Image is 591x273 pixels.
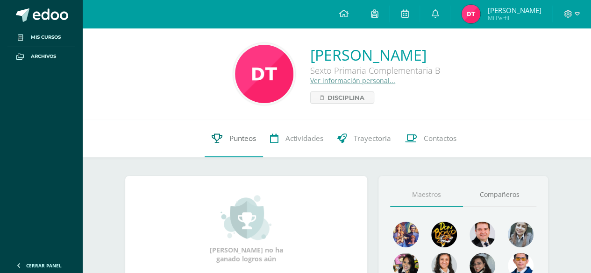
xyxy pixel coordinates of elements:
[31,34,61,41] span: Mis cursos
[470,222,495,247] img: 79570d67cb4e5015f1d97fde0ec62c05.png
[398,120,463,157] a: Contactos
[390,183,463,207] a: Maestros
[229,133,256,143] span: Punteos
[26,262,62,269] span: Cerrar panel
[393,222,419,247] img: 88256b496371d55dc06d1c3f8a5004f4.png
[31,53,56,60] span: Archivos
[7,47,75,66] a: Archivos
[330,120,398,157] a: Trayectoria
[310,76,395,85] a: Ver información personal...
[221,194,271,241] img: achievement_small.png
[354,133,391,143] span: Trayectoria
[487,6,541,15] span: [PERSON_NAME]
[463,183,536,207] a: Compañeros
[508,222,534,247] img: 45bd7986b8947ad7e5894cbc9b781108.png
[310,91,374,104] a: Disciplina
[328,92,364,103] span: Disciplina
[199,194,293,263] div: [PERSON_NAME] no ha ganado logros aún
[310,65,440,76] div: Sexto Primaria Complementaria B
[205,120,263,157] a: Punteos
[285,133,323,143] span: Actividades
[487,14,541,22] span: Mi Perfil
[431,222,457,247] img: 29fc2a48271e3f3676cb2cb292ff2552.png
[235,45,293,103] img: 820c66a9bb8467aace4657047869d0bf.png
[263,120,330,157] a: Actividades
[310,45,440,65] a: [PERSON_NAME]
[424,133,456,143] span: Contactos
[7,28,75,47] a: Mis cursos
[462,5,480,23] img: 71abf2bd482ea5c0124037d671430b91.png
